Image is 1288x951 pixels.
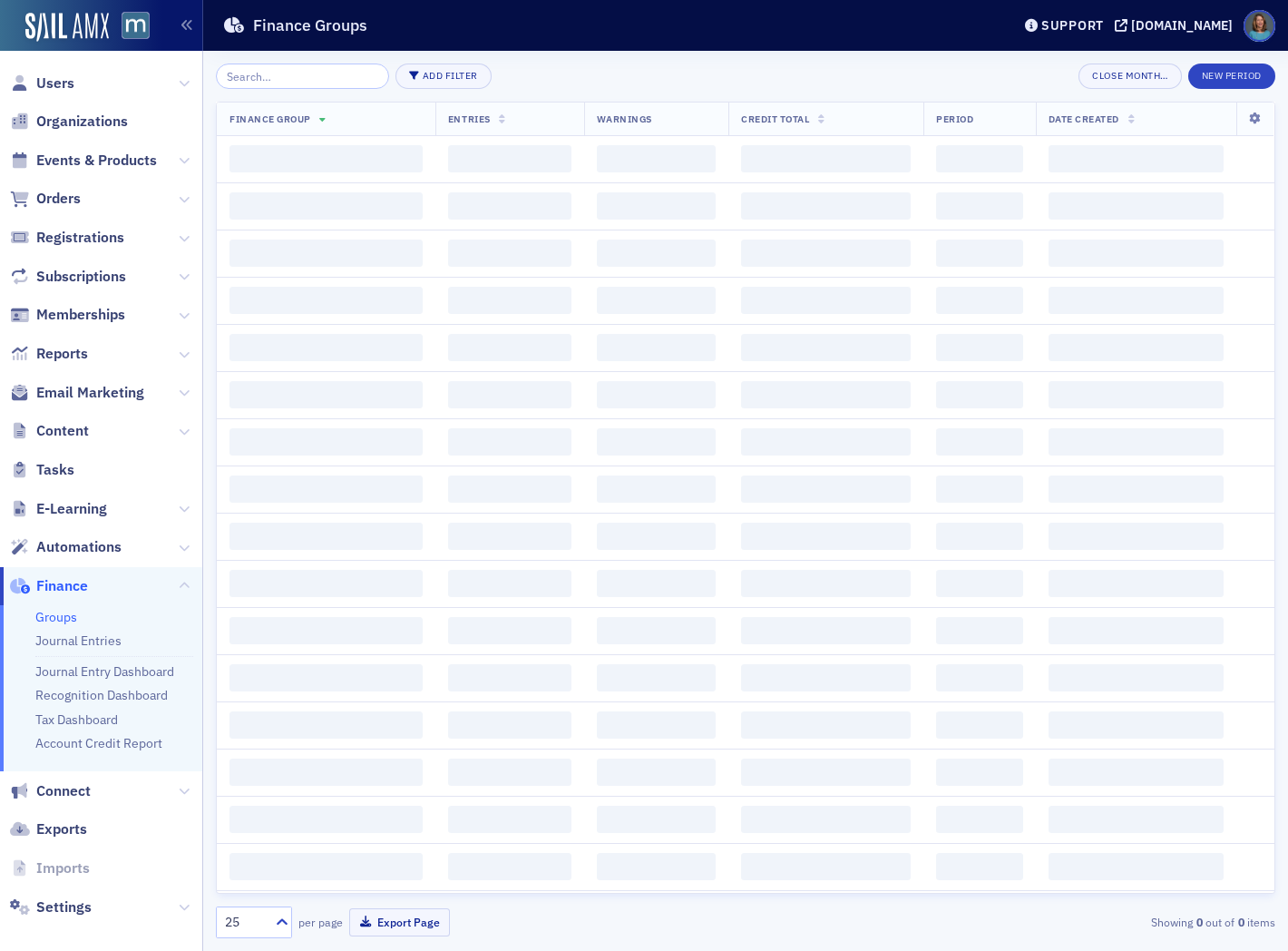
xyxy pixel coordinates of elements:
[448,334,571,361] span: ‌
[35,735,162,751] a: Account Credit Report
[229,287,423,314] span: ‌
[36,781,91,801] span: Connect
[10,305,125,325] a: Memberships
[1115,19,1239,32] button: [DOMAIN_NAME]
[36,228,124,248] span: Registrations
[122,12,150,40] img: SailAMX
[448,381,571,408] span: ‌
[936,570,1023,597] span: ‌
[10,344,88,364] a: Reports
[1049,113,1119,125] span: Date Created
[448,145,571,172] span: ‌
[741,664,911,691] span: ‌
[597,759,716,786] span: ‌
[25,13,109,42] a: SailAMX
[229,617,423,644] span: ‌
[36,819,87,839] span: Exports
[1049,192,1224,220] span: ‌
[35,663,174,680] a: Journal Entry Dashboard
[10,383,144,403] a: Email Marketing
[936,523,1023,550] span: ‌
[935,914,1275,930] div: Showing out of items
[229,334,423,361] span: ‌
[36,189,81,209] span: Orders
[936,806,1023,833] span: ‌
[10,576,88,596] a: Finance
[1049,711,1224,739] span: ‌
[35,632,122,649] a: Journal Entries
[36,383,144,403] span: Email Marketing
[597,853,716,880] span: ‌
[1049,381,1224,408] span: ‌
[741,287,911,314] span: ‌
[936,381,1023,408] span: ‌
[741,759,911,786] span: ‌
[229,192,423,220] span: ‌
[1049,853,1224,880] span: ‌
[1193,914,1205,930] strong: 0
[597,570,716,597] span: ‌
[10,499,107,519] a: E-Learning
[229,711,423,739] span: ‌
[35,711,118,728] a: Tax Dashboard
[597,475,716,503] span: ‌
[216,64,389,89] input: Search…
[448,475,571,503] span: ‌
[448,853,571,880] span: ‌
[229,806,423,833] span: ‌
[10,819,87,839] a: Exports
[741,381,911,408] span: ‌
[36,576,88,596] span: Finance
[448,428,571,456] span: ‌
[229,428,423,456] span: ‌
[597,334,716,361] span: ‌
[741,113,809,125] span: Credit Total
[597,428,716,456] span: ‌
[1049,759,1224,786] span: ‌
[35,609,77,625] a: Groups
[395,64,492,89] button: Add Filter
[10,151,157,171] a: Events & Products
[229,664,423,691] span: ‌
[10,267,126,287] a: Subscriptions
[1234,914,1247,930] strong: 0
[36,499,107,519] span: E-Learning
[448,570,571,597] span: ‌
[936,853,1023,880] span: ‌
[1049,617,1224,644] span: ‌
[229,523,423,550] span: ‌
[1078,64,1181,89] button: Close Month…
[741,475,911,503] span: ‌
[10,537,122,557] a: Automations
[936,617,1023,644] span: ‌
[741,711,911,739] span: ‌
[36,151,157,171] span: Events & Products
[741,853,911,880] span: ‌
[229,759,423,786] span: ‌
[10,112,128,132] a: Organizations
[10,858,90,878] a: Imports
[597,617,716,644] span: ‌
[10,74,74,93] a: Users
[597,664,716,691] span: ‌
[597,192,716,220] span: ‌
[10,897,92,917] a: Settings
[448,664,571,691] span: ‌
[936,664,1023,691] span: ‌
[448,240,571,267] span: ‌
[1244,10,1275,42] span: Profile
[229,145,423,172] span: ‌
[448,287,571,314] span: ‌
[298,914,343,930] label: per page
[741,806,911,833] span: ‌
[741,334,911,361] span: ‌
[936,711,1023,739] span: ‌
[36,344,88,364] span: Reports
[36,112,128,132] span: Organizations
[936,475,1023,503] span: ‌
[36,267,126,287] span: Subscriptions
[936,759,1023,786] span: ‌
[936,192,1023,220] span: ‌
[1049,145,1224,172] span: ‌
[36,305,125,325] span: Memberships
